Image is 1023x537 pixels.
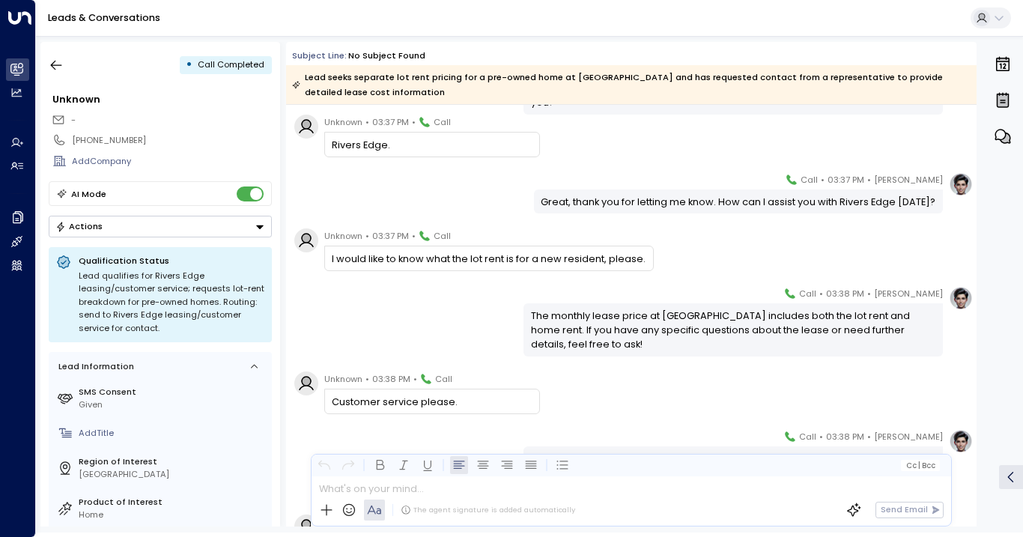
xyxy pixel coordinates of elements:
span: • [867,429,871,444]
button: Cc|Bcc [901,460,940,471]
button: Redo [339,456,357,474]
span: - [71,114,76,126]
span: [PERSON_NAME] [874,286,943,301]
span: Unknown [324,228,362,243]
span: • [365,228,369,243]
div: AddCompany [72,155,271,168]
span: • [413,371,417,386]
span: Cc Bcc [906,461,935,470]
span: Unknown [324,371,362,386]
span: Call [434,115,451,130]
div: The monthly lease price at [GEOGRAPHIC_DATA] includes both the lot rent and home rent. If you hav... [531,309,936,352]
span: Call [435,371,452,386]
span: • [819,286,823,301]
img: profile-logo.png [949,429,973,453]
div: Home [79,509,267,521]
div: The agent signature is added automatically [401,505,575,515]
span: 03:38 PM [826,286,864,301]
div: Great, thank you for letting me know. How can I assist you with Rivers Edge [DATE]? [541,195,935,209]
div: • [186,54,192,76]
span: 03:37 PM [372,228,409,243]
span: 03:38 PM [826,429,864,444]
div: I understand you'd like to speak with a human representative. Could you let me know a bit more ab... [531,452,936,495]
div: Lead qualifies for Rivers Edge leasing/customer service; requests lot-rent breakdown for pre-owne... [79,270,264,336]
button: Undo [315,456,333,474]
span: • [412,228,416,243]
img: profile-logo.png [949,172,973,196]
div: [GEOGRAPHIC_DATA] [79,468,267,481]
span: • [819,429,823,444]
button: Actions [49,216,272,237]
div: Lead seeks separate lot rent pricing for a pre-owned home at [GEOGRAPHIC_DATA] and has requested ... [292,70,969,100]
span: [PERSON_NAME] [874,172,943,187]
p: Qualification Status [79,255,264,267]
div: AddTitle [79,427,267,440]
span: • [867,172,871,187]
span: Call Completed [198,58,264,70]
div: AI Mode [71,186,106,201]
div: Actions [55,221,103,231]
div: [PHONE_NUMBER] [72,134,271,147]
span: Call [799,429,816,444]
img: profile-logo.png [949,286,973,310]
label: Region of Interest [79,455,267,468]
div: Button group with a nested menu [49,216,272,237]
span: Unknown [324,115,362,130]
div: I would like to know what the lot rent is for a new resident, please. [332,252,646,266]
a: Leads & Conversations [48,11,160,24]
span: Call [434,228,451,243]
span: Call [801,172,818,187]
span: | [918,461,920,470]
label: SMS Consent [79,386,267,398]
div: No subject found [348,49,425,62]
span: Subject Line: [292,49,347,61]
div: Unknown [52,92,271,106]
div: Rivers Edge. [332,138,532,152]
span: • [365,371,369,386]
div: Customer service please. [332,395,532,409]
span: 03:38 PM [372,371,410,386]
div: Given [79,398,267,411]
span: Call [799,286,816,301]
div: Lead Information [54,360,134,373]
span: • [821,172,825,187]
span: • [412,115,416,130]
span: • [365,115,369,130]
span: • [867,286,871,301]
span: [PERSON_NAME] [874,429,943,444]
span: 03:37 PM [828,172,864,187]
span: 03:37 PM [372,115,409,130]
label: Product of Interest [79,496,267,509]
